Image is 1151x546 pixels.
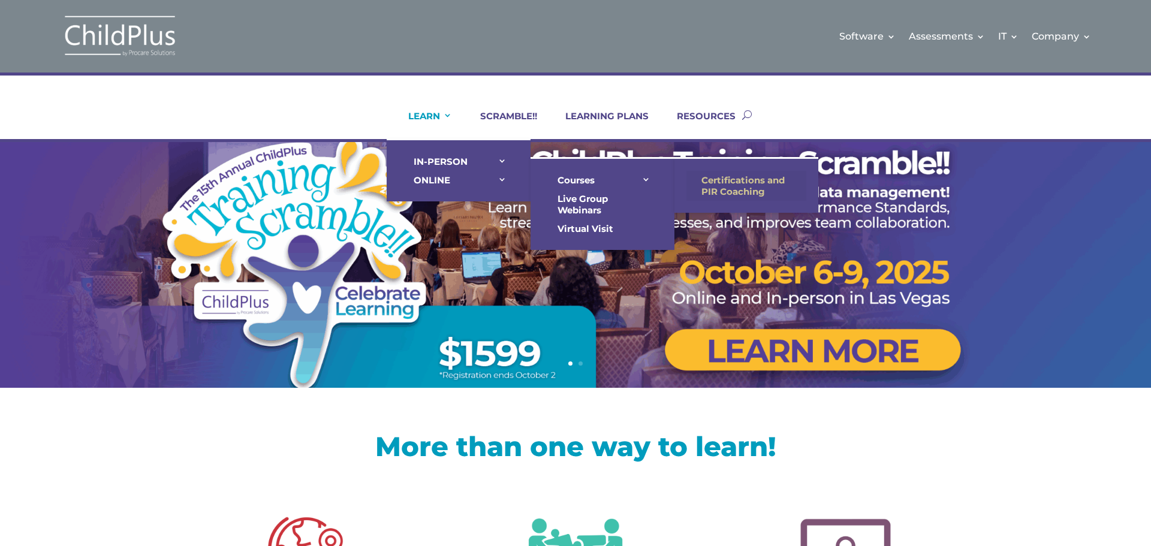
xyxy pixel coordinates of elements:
[543,219,662,238] a: Virtual Visit
[543,189,662,219] a: Live Group Webinars
[662,110,736,139] a: RESOURCES
[399,152,519,171] a: IN-PERSON
[543,171,662,189] a: Courses
[578,361,583,366] a: 2
[465,110,537,139] a: SCRAMBLE!!
[192,433,959,466] h1: More than one way to learn!
[550,110,649,139] a: LEARNING PLANS
[393,110,452,139] a: LEARN
[686,171,806,201] a: Certifications and PIR Coaching
[998,12,1019,61] a: IT
[839,12,896,61] a: Software
[1032,12,1091,61] a: Company
[399,171,519,189] a: ONLINE
[568,361,573,366] a: 1
[909,12,985,61] a: Assessments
